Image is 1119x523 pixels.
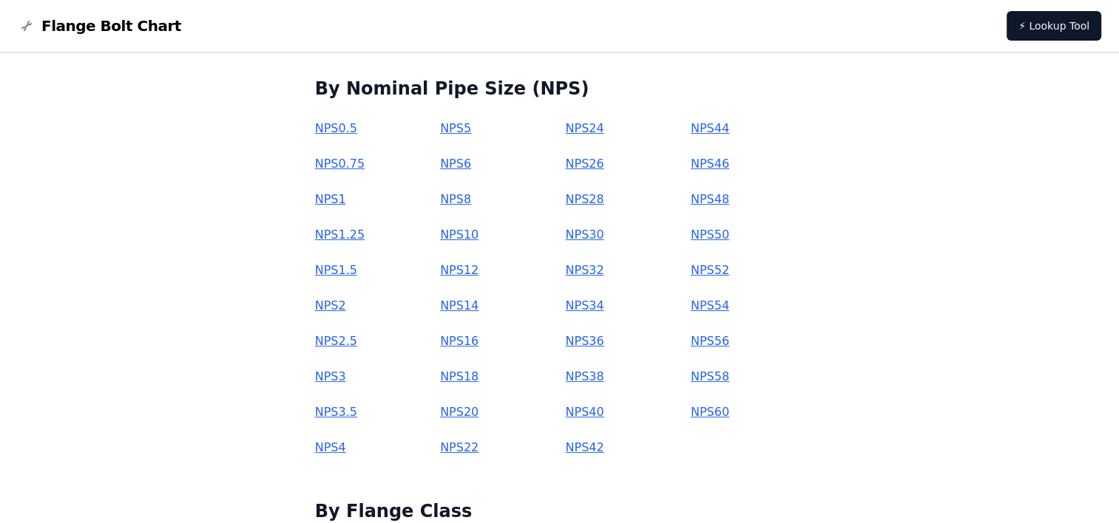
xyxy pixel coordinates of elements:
[315,499,805,523] h2: By Flange Class
[440,298,479,312] a: NPS14
[315,121,357,135] a: NPS0.5
[315,228,365,242] a: NPS1.25
[691,263,729,277] a: NPS52
[315,405,357,419] a: NPS3.5
[565,121,604,135] a: NPS24
[691,405,729,419] a: NPS60
[18,16,181,36] a: Flange Bolt Chart LogoFlange Bolt Chart
[565,228,604,242] a: NPS30
[315,334,357,348] a: NPS2.5
[565,157,604,171] a: NPS26
[315,298,346,312] a: NPS2
[440,228,479,242] a: NPS10
[565,192,604,206] a: NPS28
[315,192,346,206] a: NPS1
[440,157,471,171] a: NPS6
[315,157,365,171] a: NPS0.75
[1007,11,1101,41] a: ⚡ Lookup Tool
[565,334,604,348] a: NPS36
[440,121,471,135] a: NPS5
[315,440,346,454] a: NPS4
[440,440,479,454] a: NPS22
[315,369,346,383] a: NPS3
[565,369,604,383] a: NPS38
[691,192,729,206] a: NPS48
[565,405,604,419] a: NPS40
[440,263,479,277] a: NPS12
[440,334,479,348] a: NPS16
[691,228,729,242] a: NPS50
[565,263,604,277] a: NPS32
[565,298,604,312] a: NPS34
[41,16,181,36] span: Flange Bolt Chart
[691,298,729,312] a: NPS54
[440,369,479,383] a: NPS18
[691,121,729,135] a: NPS44
[315,77,805,100] h2: By Nominal Pipe Size (NPS)
[565,440,604,454] a: NPS42
[315,263,357,277] a: NPS1.5
[18,17,36,35] img: Flange Bolt Chart Logo
[691,369,729,383] a: NPS58
[691,334,729,348] a: NPS56
[691,157,729,171] a: NPS46
[440,405,479,419] a: NPS20
[440,192,471,206] a: NPS8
